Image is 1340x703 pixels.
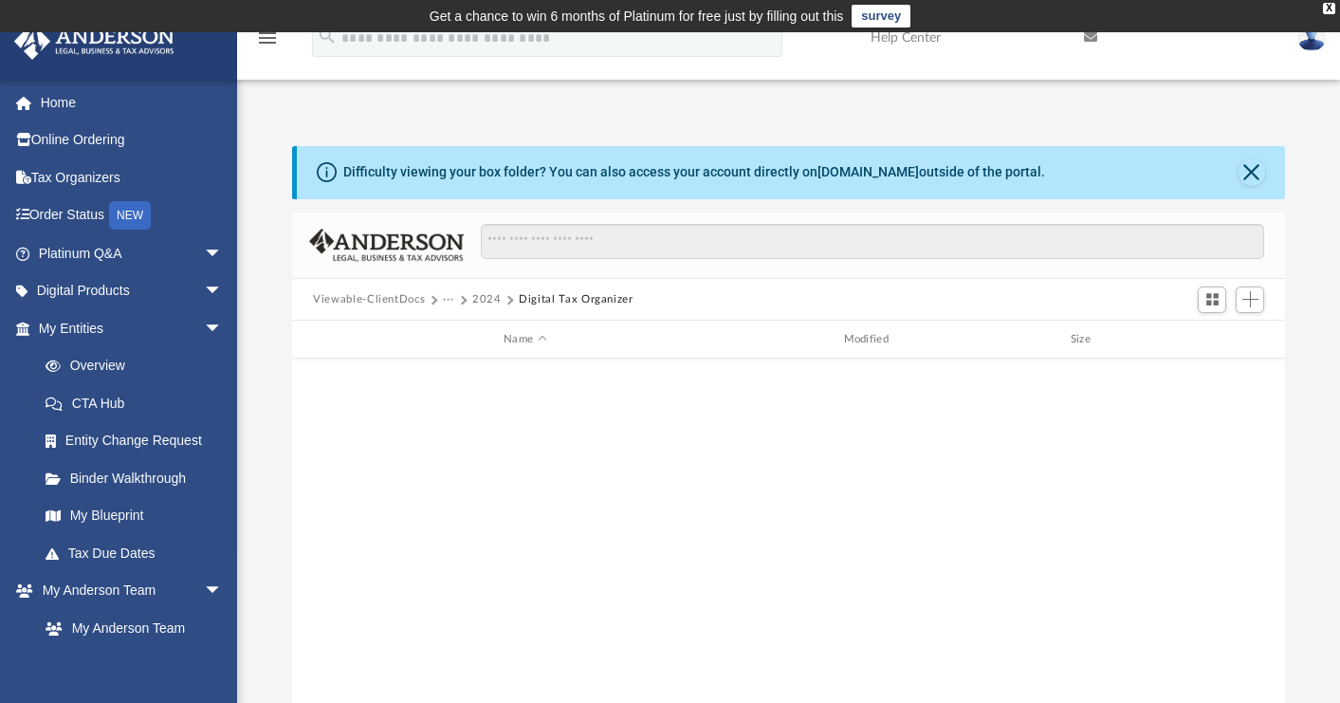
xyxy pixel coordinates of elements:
[357,331,693,348] div: Name
[204,234,242,273] span: arrow_drop_down
[13,309,251,347] a: My Entitiesarrow_drop_down
[27,609,232,647] a: My Anderson Team
[9,23,180,60] img: Anderson Advisors Platinum Portal
[1198,287,1226,313] button: Switch to Grid View
[27,422,251,460] a: Entity Change Request
[701,331,1037,348] div: Modified
[852,5,910,28] a: survey
[313,291,425,308] button: Viewable-ClientDocs
[204,272,242,311] span: arrow_drop_down
[817,164,919,179] a: [DOMAIN_NAME]
[1129,331,1262,348] div: id
[13,234,251,272] a: Platinum Q&Aarrow_drop_down
[256,27,279,49] i: menu
[27,459,251,497] a: Binder Walkthrough
[13,158,251,196] a: Tax Organizers
[1297,24,1326,51] img: User Pic
[13,121,251,159] a: Online Ordering
[301,331,348,348] div: id
[430,5,844,28] div: Get a chance to win 6 months of Platinum for free just by filling out this
[27,384,251,422] a: CTA Hub
[1323,3,1335,14] div: close
[317,26,338,46] i: search
[109,201,151,230] div: NEW
[519,291,633,308] button: Digital Tax Organizer
[13,196,251,235] a: Order StatusNEW
[472,291,502,308] button: 2024
[13,572,242,610] a: My Anderson Teamarrow_drop_down
[204,309,242,348] span: arrow_drop_down
[481,224,1264,260] input: Search files and folders
[343,162,1045,182] div: Difficulty viewing your box folder? You can also access your account directly on outside of the p...
[27,534,251,572] a: Tax Due Dates
[13,83,251,121] a: Home
[27,347,251,385] a: Overview
[1046,331,1122,348] div: Size
[204,572,242,611] span: arrow_drop_down
[1239,159,1265,186] button: Close
[1236,287,1264,313] button: Add
[13,272,251,310] a: Digital Productsarrow_drop_down
[443,291,455,308] button: ···
[27,497,242,535] a: My Blueprint
[256,36,279,49] a: menu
